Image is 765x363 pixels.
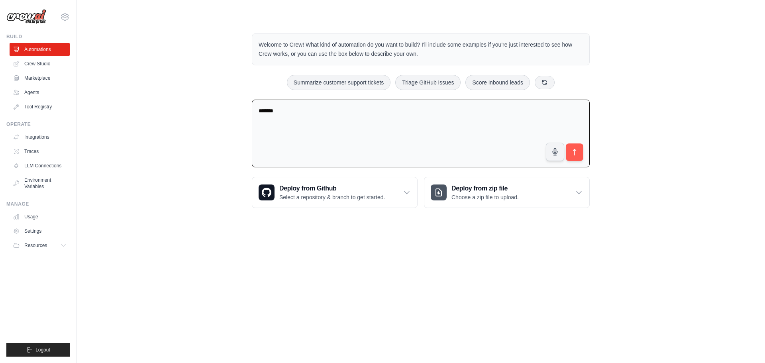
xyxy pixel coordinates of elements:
div: Widget de chat [725,325,765,363]
a: Settings [10,225,70,237]
p: Welcome to Crew! What kind of automation do you want to build? I'll include some examples if you'... [259,40,583,59]
a: Automations [10,43,70,56]
img: Logo [6,9,46,24]
div: Build [6,33,70,40]
a: LLM Connections [10,159,70,172]
p: Select a repository & branch to get started. [279,193,385,201]
div: Manage [6,201,70,207]
a: Integrations [10,131,70,143]
button: Triage GitHub issues [395,75,461,90]
a: Usage [10,210,70,223]
a: Marketplace [10,72,70,84]
span: Logout [35,347,50,353]
iframe: Chat Widget [725,325,765,363]
a: Environment Variables [10,174,70,193]
p: Choose a zip file to upload. [451,193,519,201]
button: Score inbound leads [465,75,530,90]
a: Agents [10,86,70,99]
h3: Deploy from zip file [451,184,519,193]
div: Operate [6,121,70,128]
a: Traces [10,145,70,158]
a: Tool Registry [10,100,70,113]
button: Summarize customer support tickets [287,75,390,90]
span: Resources [24,242,47,249]
button: Logout [6,343,70,357]
a: Crew Studio [10,57,70,70]
button: Resources [10,239,70,252]
h3: Deploy from Github [279,184,385,193]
